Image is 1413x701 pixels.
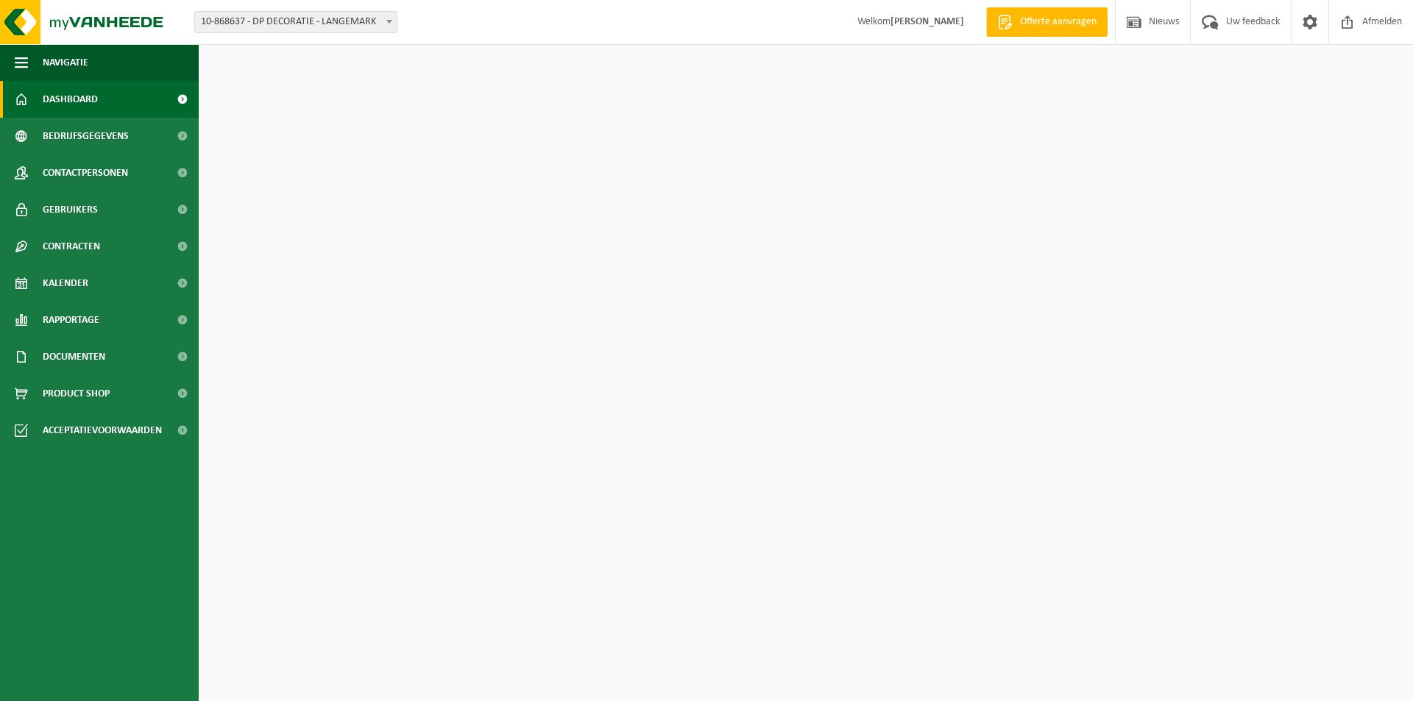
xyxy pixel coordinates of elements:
span: Offerte aanvragen [1016,15,1100,29]
span: 10-868637 - DP DECORATIE - LANGEMARK [195,12,397,32]
span: Product Shop [43,375,110,412]
span: Documenten [43,338,105,375]
span: Gebruikers [43,191,98,228]
span: Acceptatievoorwaarden [43,412,162,449]
a: Offerte aanvragen [986,7,1108,37]
span: Kalender [43,265,88,302]
span: Rapportage [43,302,99,338]
span: Bedrijfsgegevens [43,118,129,154]
strong: [PERSON_NAME] [890,16,964,27]
span: Contracten [43,228,100,265]
span: Dashboard [43,81,98,118]
span: Contactpersonen [43,154,128,191]
span: 10-868637 - DP DECORATIE - LANGEMARK [194,11,397,33]
span: Navigatie [43,44,88,81]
